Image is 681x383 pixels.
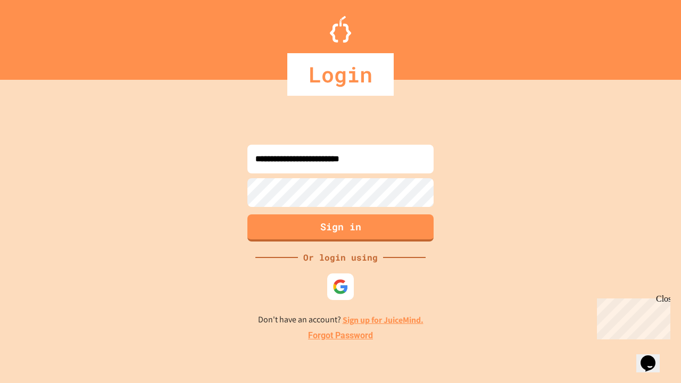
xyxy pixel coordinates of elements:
iframe: chat widget [636,340,670,372]
div: Chat with us now!Close [4,4,73,68]
p: Don't have an account? [258,313,423,327]
a: Forgot Password [308,329,373,342]
a: Sign up for JuiceMind. [343,314,423,326]
iframe: chat widget [593,294,670,339]
div: Login [287,53,394,96]
button: Sign in [247,214,434,242]
img: Logo.svg [330,16,351,43]
img: google-icon.svg [333,279,348,295]
div: Or login using [298,251,383,264]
